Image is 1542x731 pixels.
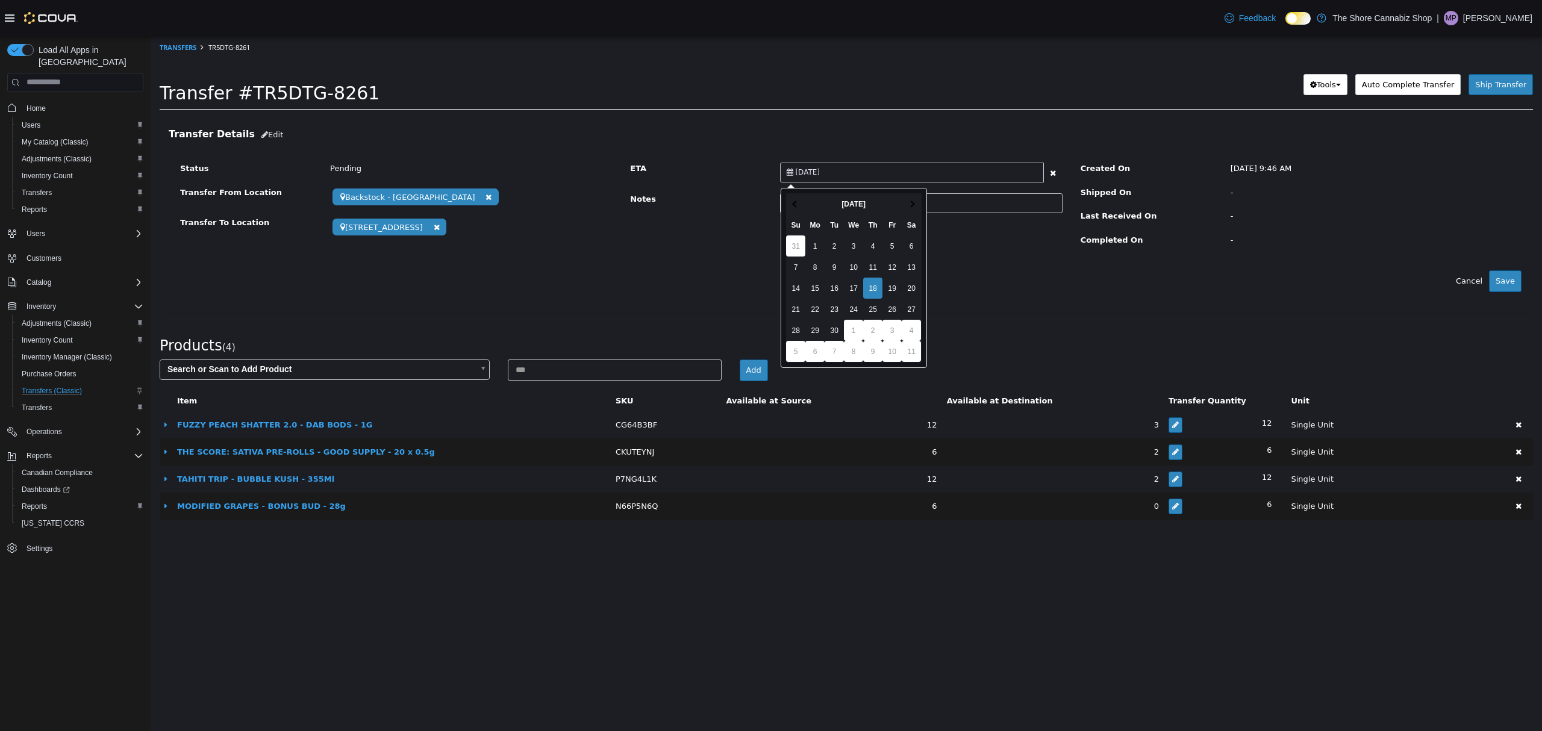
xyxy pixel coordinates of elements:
[27,544,52,553] span: Settings
[27,465,195,474] a: MODIFIED GRAPES - BONUS BUD - 28g
[796,358,905,370] button: Available at Destination
[12,117,148,134] button: Users
[1446,11,1456,25] span: MP
[17,350,117,364] a: Inventory Manager (Classic)
[589,323,617,344] button: Add
[22,502,47,511] span: Reports
[751,199,770,220] td: 6
[781,411,786,420] span: 6
[1018,462,1121,474] div: 6
[17,316,143,331] span: Adjustments (Classic)
[635,304,655,325] td: 5
[713,178,732,199] th: Th
[12,184,148,201] button: Transfers
[12,481,148,498] a: Dashboards
[9,46,229,67] span: Transfer #TR5DTG-8261
[27,229,45,238] span: Users
[17,465,98,480] a: Canadian Compliance
[17,367,143,381] span: Purchase Orders
[674,283,693,304] td: 30
[17,516,89,530] a: [US_STATE] CCRS
[1018,435,1121,447] div: 12
[12,515,148,532] button: [US_STATE] CCRS
[635,199,655,220] td: 31
[17,202,52,217] a: Reports
[10,323,323,343] span: Search or Scan to Add Product
[22,299,143,314] span: Inventory
[17,169,143,183] span: Inventory Count
[9,6,46,15] a: Transfers
[693,283,713,304] td: 1
[22,386,82,396] span: Transfers (Classic)
[12,134,148,151] button: My Catalog (Classic)
[27,411,284,420] a: THE SCORE: SATIVA PRE-ROLLS - GOOD SUPPLY - 20 x 0.5g
[17,384,87,398] a: Transfers (Classic)
[27,254,61,263] span: Customers
[921,198,1071,210] label: Completed On
[655,262,674,283] td: 22
[17,152,96,166] a: Adjustments (Classic)
[1239,12,1276,24] span: Feedback
[655,241,674,262] td: 15
[635,283,655,304] td: 28
[22,171,73,181] span: Inventory Count
[1071,198,1371,210] div: -
[674,241,693,262] td: 16
[182,152,348,169] span: Backstock - [GEOGRAPHIC_DATA]
[655,199,674,220] td: 1
[1018,408,1121,420] div: 6
[22,251,66,266] a: Customers
[22,226,143,241] span: Users
[12,382,148,399] button: Transfers (Classic)
[645,131,669,140] span: [DATE]
[22,403,52,412] span: Transfers
[732,262,751,283] td: 26
[1153,37,1197,59] button: Tools
[674,199,693,220] td: 2
[1004,411,1008,420] span: 2
[674,262,693,283] td: 23
[465,438,506,447] span: P7NG4L1K
[781,465,786,474] span: 6
[27,451,52,461] span: Reports
[1018,381,1121,393] div: 12
[655,220,674,241] td: 8
[17,482,143,497] span: Dashboards
[1358,461,1378,478] button: Delete
[20,126,170,138] label: Status
[22,425,67,439] button: Operations
[1166,43,1185,52] span: Tools
[22,188,52,198] span: Transfers
[1211,43,1303,52] span: Auto Complete Transfer
[1004,465,1008,474] span: 0
[1004,384,1008,393] span: 3
[575,358,663,370] button: Available at Source
[776,438,787,447] span: 12
[693,262,713,283] td: 24
[1071,173,1371,185] div: -
[732,304,751,325] td: 10
[17,516,143,530] span: Washington CCRS
[22,319,92,328] span: Adjustments (Classic)
[22,205,47,214] span: Reports
[27,278,51,287] span: Catalog
[751,220,770,241] td: 13
[1463,11,1532,25] p: [PERSON_NAME]
[22,299,61,314] button: Inventory
[12,151,148,167] button: Adjustments (Classic)
[22,226,50,241] button: Users
[465,358,485,370] button: SKU
[635,178,655,199] th: Su
[17,135,143,149] span: My Catalog (Classic)
[655,157,751,178] th: [DATE]
[470,126,620,138] label: ETA
[674,220,693,241] td: 9
[17,384,143,398] span: Transfers (Classic)
[17,169,78,183] a: Inventory Count
[1299,234,1338,255] button: Cancel
[1338,234,1371,255] button: Save
[22,137,89,147] span: My Catalog (Classic)
[17,333,78,347] a: Inventory Count
[22,250,143,266] span: Customers
[2,447,148,464] button: Reports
